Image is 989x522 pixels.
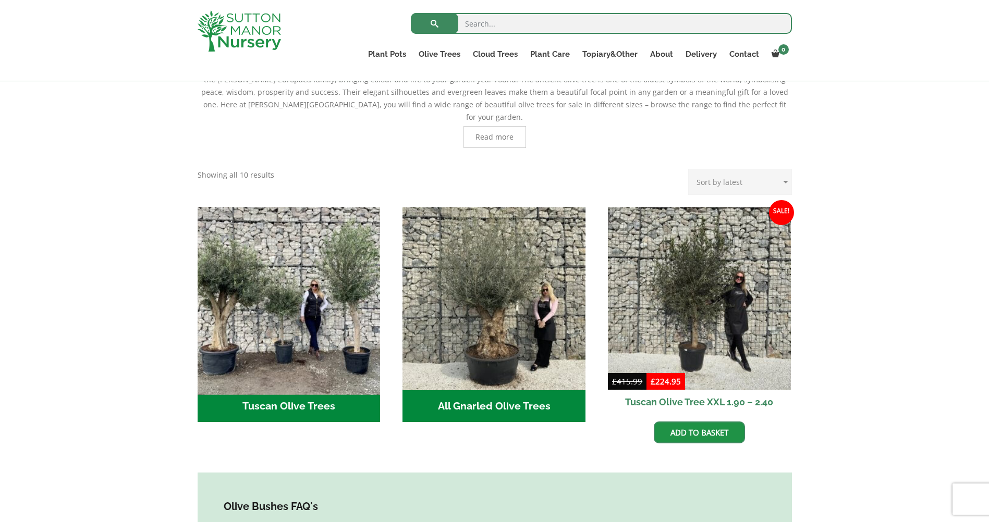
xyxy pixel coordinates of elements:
a: About [644,47,679,61]
span: Read more [475,133,514,141]
h4: Olive Bushes FAQ's [224,499,766,515]
span: £ [612,376,617,387]
a: Olive Trees [412,47,467,61]
img: Tuscan Olive Tree XXL 1.90 - 2.40 [608,207,791,390]
img: Tuscan Olive Trees [193,203,385,394]
input: Search... [411,13,792,34]
a: Plant Care [524,47,576,61]
a: Topiary&Other [576,47,644,61]
span: Sale! [769,200,794,225]
bdi: 224.95 [651,376,681,387]
span: 0 [778,44,789,55]
a: Contact [723,47,765,61]
img: logo [198,10,281,52]
a: Visit product category Tuscan Olive Trees [198,207,381,422]
h2: Tuscan Olive Trees [198,390,381,422]
a: Visit product category All Gnarled Olive Trees [402,207,585,422]
bdi: 415.99 [612,376,642,387]
a: Add to basket: “Tuscan Olive Tree XXL 1.90 - 2.40” [654,421,745,443]
h2: All Gnarled Olive Trees [402,390,585,422]
a: Sale! Tuscan Olive Tree XXL 1.90 – 2.40 [608,207,791,414]
p: Showing all 10 results [198,169,274,181]
a: 0 [765,47,792,61]
select: Shop order [688,169,792,195]
a: Plant Pots [362,47,412,61]
h2: Tuscan Olive Tree XXL 1.90 – 2.40 [608,390,791,414]
a: Delivery [679,47,723,61]
span: £ [651,376,655,387]
div: Create a stunning Mediterranean-style garden with authentic olive trees imported from the finest ... [198,48,792,148]
a: Cloud Trees [467,47,524,61]
img: All Gnarled Olive Trees [402,207,585,390]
